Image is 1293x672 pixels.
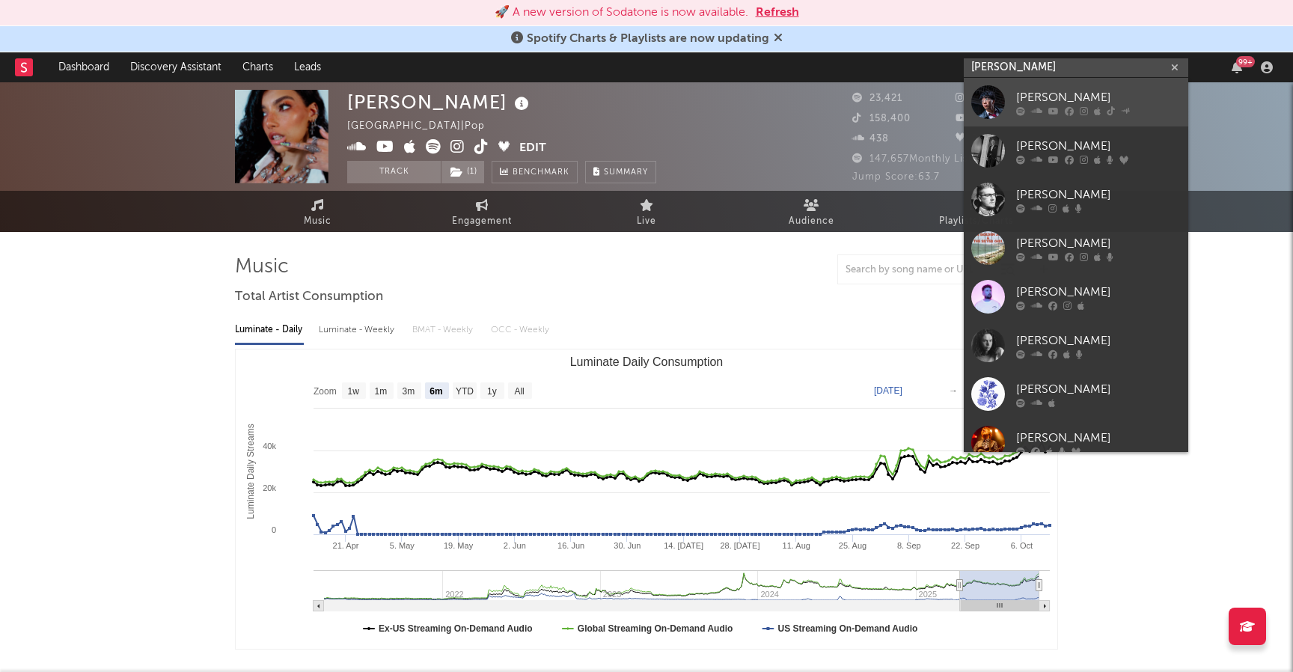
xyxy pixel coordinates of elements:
[774,33,783,45] span: Dismiss
[1016,283,1181,301] div: [PERSON_NAME]
[557,541,584,550] text: 16. Jun
[852,172,940,182] span: Jump Score: 63.7
[1016,88,1181,106] div: [PERSON_NAME]
[964,175,1188,224] a: [PERSON_NAME]
[756,4,799,22] button: Refresh
[585,161,656,183] button: Summary
[504,541,526,550] text: 2. Jun
[852,154,1000,164] span: 147,657 Monthly Listeners
[272,525,276,534] text: 0
[430,386,442,397] text: 6m
[492,161,578,183] a: Benchmark
[235,288,383,306] span: Total Artist Consumption
[319,317,397,343] div: Luminate - Weekly
[664,541,703,550] text: 14. [DATE]
[48,52,120,82] a: Dashboard
[347,117,502,135] div: [GEOGRAPHIC_DATA] | Pop
[956,94,1013,103] span: 122,844
[964,126,1188,175] a: [PERSON_NAME]
[637,213,656,230] span: Live
[1016,234,1181,252] div: [PERSON_NAME]
[441,161,484,183] button: (1)
[789,213,834,230] span: Audience
[951,541,979,550] text: 22. Sep
[513,164,569,182] span: Benchmark
[284,52,331,82] a: Leads
[379,623,533,634] text: Ex-US Streaming On-Demand Audio
[236,349,1057,649] svg: Luminate Daily Consumption
[964,58,1188,77] input: Search for artists
[777,623,917,634] text: US Streaming On-Demand Audio
[964,272,1188,321] a: [PERSON_NAME]
[614,541,641,550] text: 30. Jun
[783,541,810,550] text: 11. Aug
[263,483,276,492] text: 20k
[120,52,232,82] a: Discovery Assistant
[514,386,524,397] text: All
[456,386,474,397] text: YTD
[348,386,360,397] text: 1w
[839,541,866,550] text: 25. Aug
[578,623,733,634] text: Global Streaming On-Demand Audio
[403,386,415,397] text: 3m
[897,541,921,550] text: 8. Sep
[956,134,991,144] span: 245
[347,90,533,114] div: [PERSON_NAME]
[570,355,724,368] text: Luminate Daily Consumption
[400,191,564,232] a: Engagement
[1016,380,1181,398] div: [PERSON_NAME]
[964,418,1188,467] a: [PERSON_NAME]
[527,33,769,45] span: Spotify Charts & Playlists are now updating
[1016,137,1181,155] div: [PERSON_NAME]
[720,541,759,550] text: 28. [DATE]
[838,264,996,276] input: Search by song name or URL
[964,224,1188,272] a: [PERSON_NAME]
[1016,332,1181,349] div: [PERSON_NAME]
[495,4,748,22] div: 🚀 A new version of Sodatone is now available.
[964,78,1188,126] a: [PERSON_NAME]
[852,134,889,144] span: 438
[232,52,284,82] a: Charts
[852,114,911,123] span: 158,400
[949,385,958,396] text: →
[893,191,1058,232] a: Playlists/Charts
[604,168,648,177] span: Summary
[487,386,497,397] text: 1y
[375,386,388,397] text: 1m
[444,541,474,550] text: 19. May
[939,213,1013,230] span: Playlists/Charts
[956,114,1007,123] span: 18,300
[964,321,1188,370] a: [PERSON_NAME]
[1236,56,1255,67] div: 99 +
[347,161,441,183] button: Track
[263,442,276,450] text: 40k
[333,541,359,550] text: 21. Apr
[235,191,400,232] a: Music
[235,317,304,343] div: Luminate - Daily
[874,385,902,396] text: [DATE]
[1232,61,1242,73] button: 99+
[1016,429,1181,447] div: [PERSON_NAME]
[245,424,256,519] text: Luminate Daily Streams
[852,94,902,103] span: 23,421
[304,213,331,230] span: Music
[1011,541,1033,550] text: 6. Oct
[729,191,893,232] a: Audience
[564,191,729,232] a: Live
[519,139,546,158] button: Edit
[964,370,1188,418] a: [PERSON_NAME]
[1016,186,1181,204] div: [PERSON_NAME]
[314,386,337,397] text: Zoom
[441,161,485,183] span: ( 1 )
[390,541,415,550] text: 5. May
[452,213,512,230] span: Engagement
